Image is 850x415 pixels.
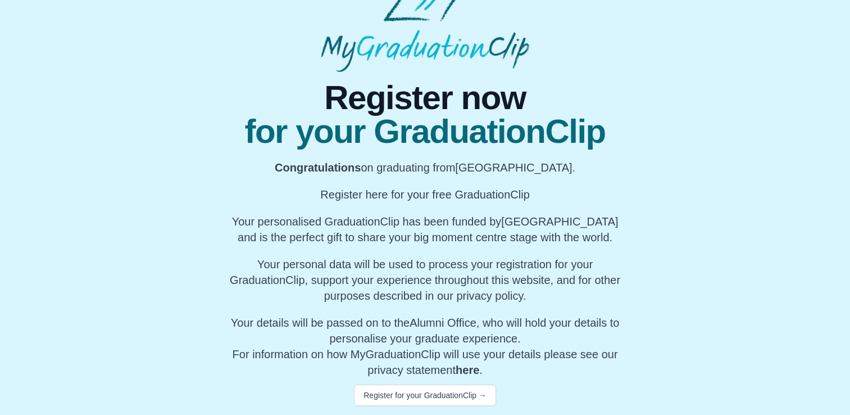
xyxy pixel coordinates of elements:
p: Your personal data will be used to process your registration for your GraduationClip, support you... [226,256,624,304]
span: for your GraduationClip [226,115,624,148]
a: here [456,364,479,376]
span: For information on how MyGraduationClip will use your details please see our privacy statement . [231,317,620,376]
span: Register now [226,81,624,115]
button: Register for your GraduationClip → [354,385,496,406]
span: Your details will be passed on to the , who will hold your details to personalise your graduate e... [231,317,620,345]
p: on graduating from [GEOGRAPHIC_DATA]. [226,160,624,175]
span: Alumni Office [410,317,476,329]
p: Your personalised GraduationClip has been funded by [GEOGRAPHIC_DATA] and is the perfect gift to ... [226,214,624,245]
p: Register here for your free GraduationClip [226,187,624,202]
b: Congratulations [275,161,361,174]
